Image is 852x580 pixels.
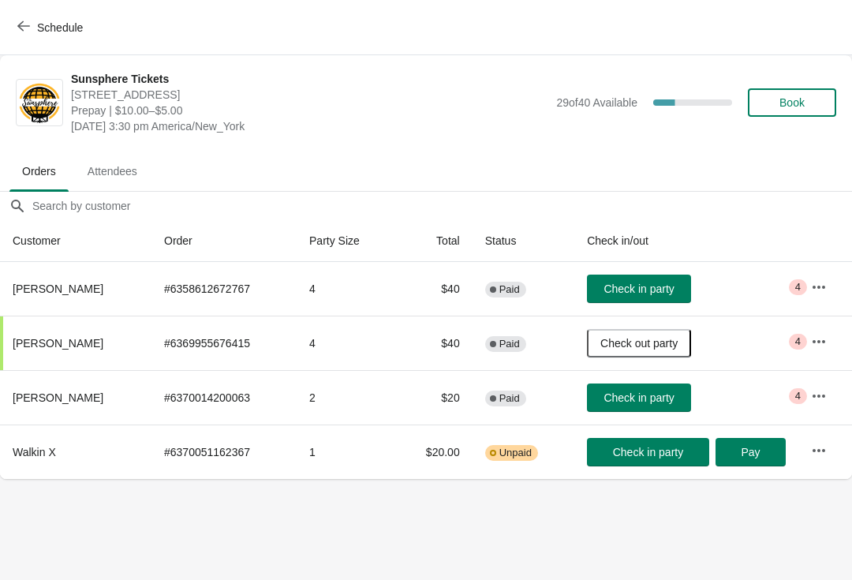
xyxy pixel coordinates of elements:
th: Status [473,220,574,262]
span: [PERSON_NAME] [13,337,103,350]
span: Schedule [37,21,83,34]
span: Walkin X [13,446,56,458]
span: Check out party [600,337,678,350]
td: # 6370051162367 [151,425,297,479]
span: Paid [499,283,520,296]
button: Check in party [587,384,691,412]
td: $20.00 [395,425,473,479]
button: Schedule [8,13,95,42]
span: Pay [741,446,760,458]
span: Book [779,96,805,109]
button: Pay [716,438,786,466]
span: Check in party [603,283,674,295]
td: # 6370014200063 [151,370,297,425]
span: 4 [795,281,801,294]
img: Sunsphere Tickets [17,81,62,125]
span: [PERSON_NAME] [13,391,103,404]
button: Book [748,88,836,117]
input: Search by customer [32,192,852,220]
th: Party Size [297,220,395,262]
span: Orders [9,157,69,185]
span: Attendees [75,157,150,185]
th: Order [151,220,297,262]
td: # 6358612672767 [151,262,297,316]
td: $20 [395,370,473,425]
td: $40 [395,316,473,370]
span: Paid [499,338,520,350]
span: 29 of 40 Available [556,96,637,109]
span: Unpaid [499,447,532,459]
button: Check in party [587,275,691,303]
th: Total [395,220,473,262]
button: Check out party [587,329,691,357]
span: [STREET_ADDRESS] [71,87,548,103]
span: [DATE] 3:30 pm America/New_York [71,118,548,134]
span: Prepay | $10.00–$5.00 [71,103,548,118]
td: 4 [297,262,395,316]
span: Paid [499,392,520,405]
span: 4 [795,335,801,348]
button: Check in party [587,438,709,466]
td: 4 [297,316,395,370]
td: 2 [297,370,395,425]
span: Check in party [603,391,674,404]
td: # 6369955676415 [151,316,297,370]
span: Sunsphere Tickets [71,71,548,87]
td: 1 [297,425,395,479]
span: [PERSON_NAME] [13,283,103,295]
span: Check in party [613,446,683,458]
td: $40 [395,262,473,316]
th: Check in/out [574,220,798,262]
span: 4 [795,390,801,402]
